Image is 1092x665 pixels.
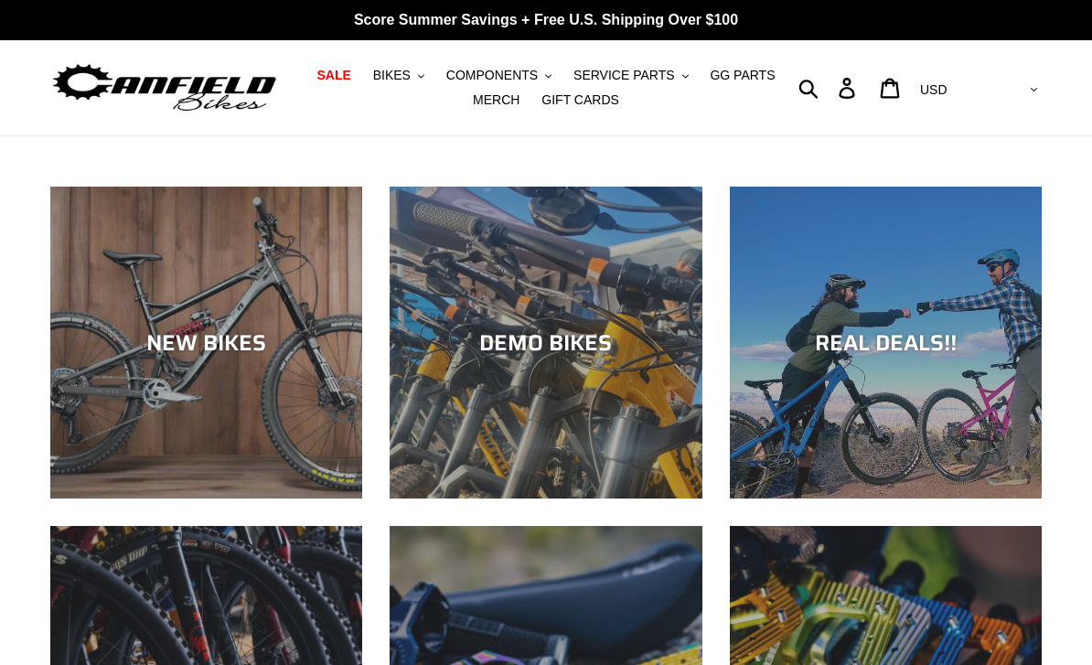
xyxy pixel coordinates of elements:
button: COMPONENTS [437,63,561,88]
a: REAL DEALS!! [730,187,1042,499]
img: Canfield Bikes [50,59,279,117]
a: SALE [307,63,359,88]
a: NEW BIKES [50,187,362,499]
span: SALE [316,68,350,83]
button: BIKES [364,63,434,88]
a: MERCH [464,88,529,113]
span: COMPONENTS [446,68,538,83]
a: DEMO BIKES [390,187,701,499]
div: NEW BIKES [50,329,362,356]
span: BIKES [373,68,411,83]
span: GIFT CARDS [541,92,619,108]
span: GG PARTS [710,68,775,83]
a: GG PARTS [701,63,784,88]
div: DEMO BIKES [390,329,701,356]
span: SERVICE PARTS [573,68,674,83]
a: GIFT CARDS [532,88,628,113]
button: SERVICE PARTS [564,63,697,88]
div: REAL DEALS!! [730,329,1042,356]
span: MERCH [473,92,519,108]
